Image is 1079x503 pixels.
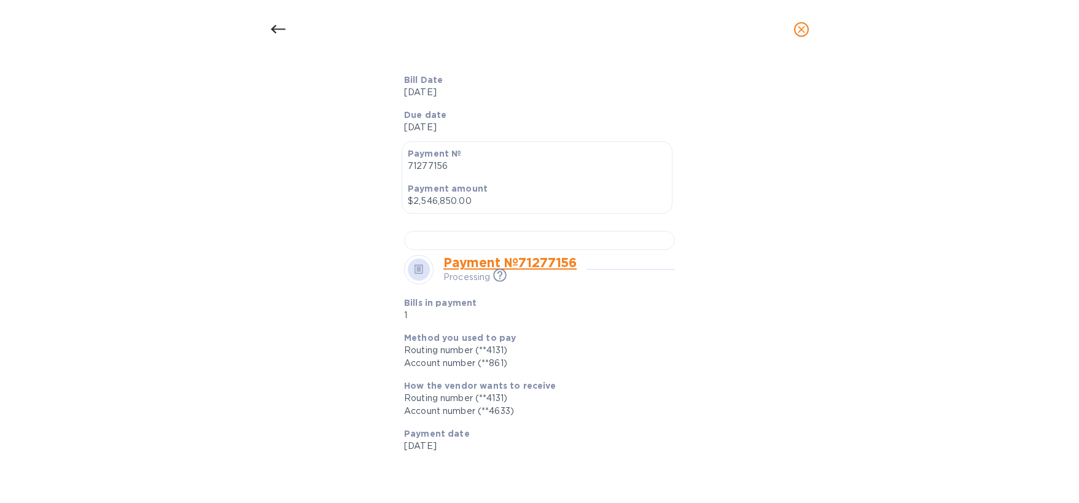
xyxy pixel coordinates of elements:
p: $2,546,850.00 [408,195,666,208]
b: Bills in payment [404,298,477,308]
b: Payment № [408,149,461,158]
p: 1 [404,309,578,322]
b: Method you used to pay [404,333,516,343]
b: Payment amount [408,184,488,193]
p: 71277156 [408,160,666,173]
div: Routing number (**4131) [404,392,665,405]
div: Account number (**4633) [404,405,665,418]
p: [DATE] [404,440,665,453]
h2: Bills [447,470,475,485]
div: Routing number (**4131) [404,344,665,357]
b: How the vendor wants to receive [404,381,556,391]
div: Account number (**861‬) [404,357,665,370]
b: Payment date [404,429,470,439]
button: close [787,15,816,44]
a: Payment № 71277156 [443,255,577,270]
b: Bill Date [404,75,443,85]
p: Processing [443,271,490,284]
p: [DATE] [404,86,665,99]
p: [DATE] [404,121,665,134]
b: Due date [404,110,446,120]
